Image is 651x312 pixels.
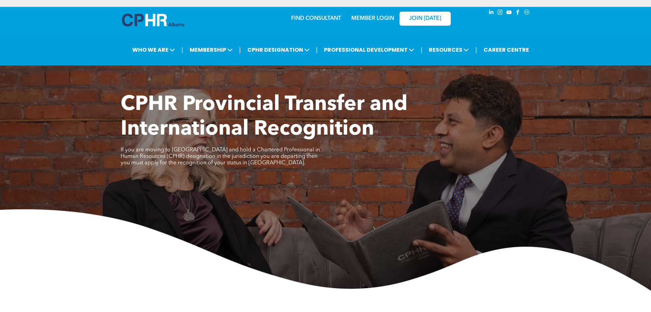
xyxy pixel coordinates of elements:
a: FIND CONSULTANT [291,16,341,21]
a: instagram [497,9,504,18]
span: WHO WE ARE [130,43,177,56]
a: facebook [514,9,522,18]
span: If you are moving to [GEOGRAPHIC_DATA] and hold a Chartered Professional in Human Resources (CPHR... [121,147,320,166]
li: | [421,43,422,57]
li: | [181,43,183,57]
span: RESOURCES [427,43,471,56]
a: CAREER CENTRE [482,43,531,56]
a: MEMBER LOGIN [351,16,394,21]
a: youtube [505,9,513,18]
img: A blue and white logo for cp alberta [122,14,184,26]
li: | [239,43,241,57]
a: linkedin [488,9,495,18]
span: CPHR DESIGNATION [245,43,312,56]
li: | [475,43,477,57]
span: PROFESSIONAL DEVELOPMENT [322,43,416,56]
span: JOIN [DATE] [409,15,441,22]
a: JOIN [DATE] [399,12,451,26]
a: Social network [523,9,531,18]
span: CPHR Provincial Transfer and International Recognition [121,95,407,140]
li: | [316,43,318,57]
span: MEMBERSHIP [188,43,235,56]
